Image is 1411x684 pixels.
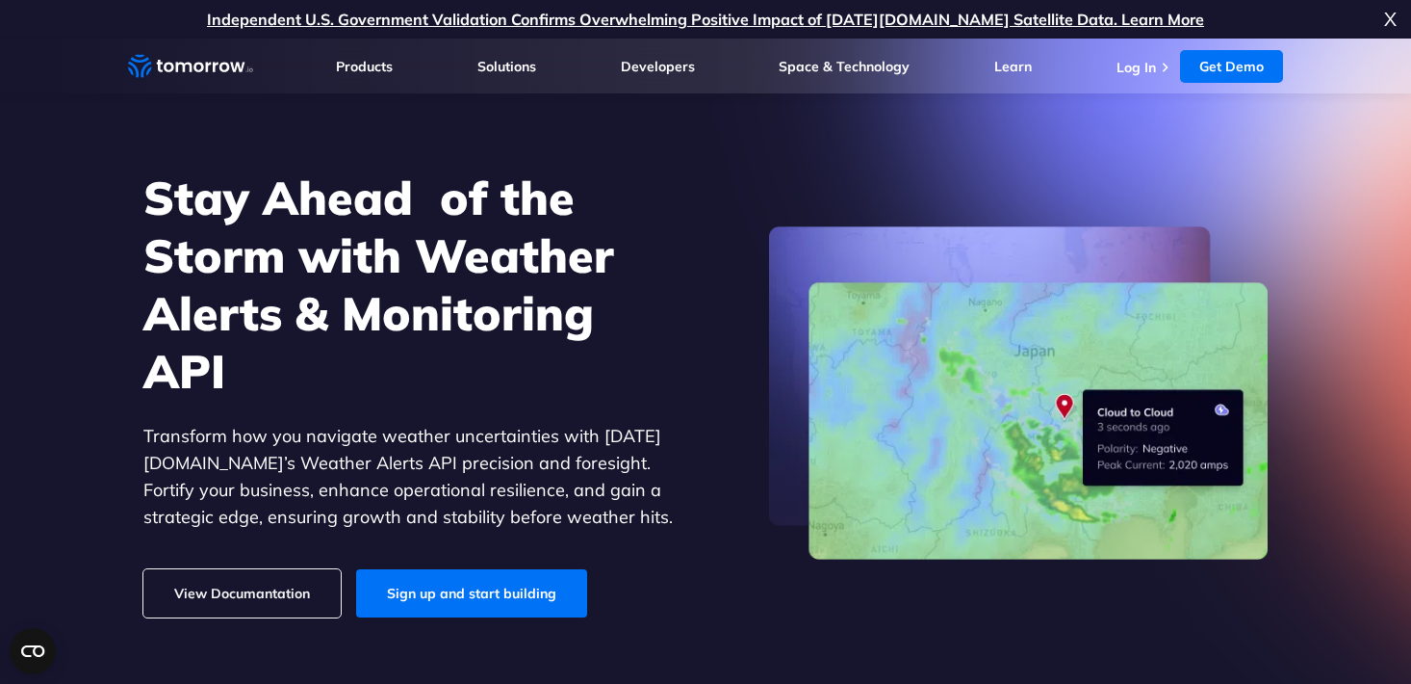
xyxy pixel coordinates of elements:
a: Learn [994,58,1032,75]
p: Transform how you navigate weather uncertainties with [DATE][DOMAIN_NAME]’s Weather Alerts API pr... [143,423,673,531]
button: Open CMP widget [10,628,56,674]
a: Independent U.S. Government Validation Confirms Overwhelming Positive Impact of [DATE][DOMAIN_NAM... [207,10,1204,29]
a: Log In [1116,59,1156,76]
a: Products [336,58,393,75]
h1: Stay Ahead of the Storm with Weather Alerts & Monitoring API [143,169,673,400]
a: Home link [128,52,253,81]
a: View Documantation [143,569,341,618]
a: Developers [621,58,695,75]
a: Solutions [477,58,536,75]
a: Space & Technology [779,58,910,75]
a: Get Demo [1180,50,1283,83]
a: Sign up and start building [356,569,587,618]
